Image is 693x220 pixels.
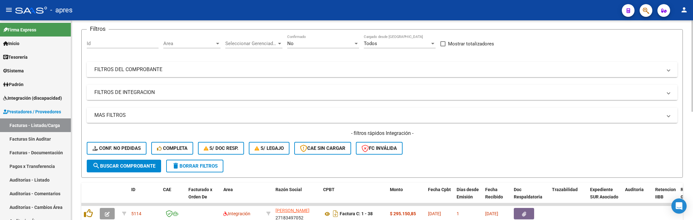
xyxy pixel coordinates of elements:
[87,108,677,123] mat-expansion-panel-header: MAS FILTROS
[3,108,61,115] span: Prestadores / Proveedores
[188,187,212,199] span: Facturado x Orden De
[94,89,662,96] mat-panel-title: FILTROS DE INTEGRACION
[223,187,233,192] span: Area
[387,183,425,211] datatable-header-cell: Monto
[275,208,309,213] span: [PERSON_NAME]
[87,130,677,137] h4: - filtros rápidos Integración -
[390,187,403,192] span: Monto
[428,187,451,192] span: Fecha Cpbt
[151,142,193,155] button: Completa
[255,145,284,151] span: S/ legajo
[131,187,135,192] span: ID
[92,145,141,151] span: Conf. no pedidas
[625,187,644,192] span: Auditoria
[157,145,187,151] span: Completa
[511,183,549,211] datatable-header-cell: Doc Respaldatoria
[287,41,294,46] span: No
[300,145,345,151] span: CAE SIN CARGAR
[131,211,141,216] span: 5114
[3,95,62,102] span: Integración (discapacidad)
[323,187,335,192] span: CPBT
[225,41,277,46] span: Seleccionar Gerenciador
[87,24,109,33] h3: Filtros
[129,183,160,211] datatable-header-cell: ID
[92,162,100,170] mat-icon: search
[457,187,479,199] span: Días desde Emisión
[3,67,24,74] span: Sistema
[160,183,186,211] datatable-header-cell: CAE
[680,6,688,14] mat-icon: person
[549,183,588,211] datatable-header-cell: Trazabilidad
[3,26,36,33] span: Firma Express
[87,85,677,100] mat-expansion-panel-header: FILTROS DE INTEGRACION
[552,187,578,192] span: Trazabilidad
[221,183,264,211] datatable-header-cell: Area
[294,142,351,155] button: CAE SIN CARGAR
[622,183,653,211] datatable-header-cell: Auditoria
[3,40,19,47] span: Inicio
[331,209,340,219] i: Descargar documento
[94,112,662,119] mat-panel-title: MAS FILTROS
[273,183,321,211] datatable-header-cell: Razón Social
[172,163,218,169] span: Borrar Filtros
[50,3,72,17] span: - apres
[94,66,662,73] mat-panel-title: FILTROS DEL COMPROBANTE
[588,183,622,211] datatable-header-cell: Expediente SUR Asociado
[655,187,676,199] span: Retencion IIBB
[483,183,511,211] datatable-header-cell: Fecha Recibido
[3,81,24,88] span: Padrón
[204,145,239,151] span: S/ Doc Resp.
[223,211,250,216] span: Integración
[340,211,373,217] strong: Factura C: 1 - 38
[163,187,171,192] span: CAE
[87,142,146,155] button: Conf. no pedidas
[186,183,221,211] datatable-header-cell: Facturado x Orden De
[653,183,678,211] datatable-header-cell: Retencion IIBB
[454,183,483,211] datatable-header-cell: Días desde Emisión
[321,183,387,211] datatable-header-cell: CPBT
[275,187,302,192] span: Razón Social
[428,211,441,216] span: [DATE]
[485,211,498,216] span: [DATE]
[3,54,28,61] span: Tesorería
[163,41,215,46] span: Area
[172,162,180,170] mat-icon: delete
[5,6,13,14] mat-icon: menu
[362,145,397,151] span: FC Inválida
[87,160,161,172] button: Buscar Comprobante
[514,187,542,199] span: Doc Respaldatoria
[590,187,618,199] span: Expediente SUR Asociado
[198,142,244,155] button: S/ Doc Resp.
[356,142,403,155] button: FC Inválida
[249,142,289,155] button: S/ legajo
[166,160,223,172] button: Borrar Filtros
[485,187,503,199] span: Fecha Recibido
[92,163,155,169] span: Buscar Comprobante
[425,183,454,211] datatable-header-cell: Fecha Cpbt
[390,211,416,216] strong: $ 295.150,85
[87,62,677,77] mat-expansion-panel-header: FILTROS DEL COMPROBANTE
[364,41,377,46] span: Todos
[448,40,494,48] span: Mostrar totalizadores
[671,198,687,214] div: Open Intercom Messenger
[457,211,459,216] span: 1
